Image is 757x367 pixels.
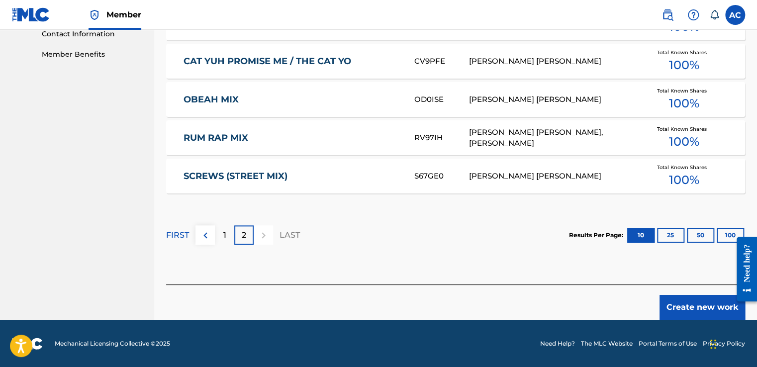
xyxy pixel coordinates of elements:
span: 100 % [668,56,699,74]
span: Mechanical Licensing Collective © 2025 [55,339,170,348]
div: [PERSON_NAME] [PERSON_NAME] [469,171,634,182]
div: Help [683,5,703,25]
a: Contact Information [42,29,142,39]
iframe: Resource Center [729,229,757,309]
div: CV9PFE [414,56,469,67]
p: 2 [242,229,246,241]
a: Public Search [658,5,677,25]
a: Privacy Policy [703,339,745,348]
a: CAT YUH PROMISE ME / THE CAT YO [184,56,401,67]
a: Need Help? [540,339,575,348]
button: 10 [627,228,655,243]
img: MLC Logo [12,7,50,22]
a: The MLC Website [581,339,633,348]
a: RUM RAP MIX [184,132,401,144]
p: LAST [280,229,300,241]
img: Top Rightsholder [89,9,100,21]
span: Member [106,9,141,20]
div: [PERSON_NAME] [PERSON_NAME], [PERSON_NAME] [469,127,634,149]
div: Drag [710,329,716,359]
div: Notifications [709,10,719,20]
div: RV97IH [414,132,469,144]
p: FIRST [166,229,189,241]
iframe: Chat Widget [707,319,757,367]
button: 50 [687,228,714,243]
span: Total Known Shares [657,164,711,171]
span: Total Known Shares [657,87,711,94]
div: [PERSON_NAME] [PERSON_NAME] [469,94,634,105]
button: 25 [657,228,684,243]
div: OD0ISE [414,94,469,105]
div: User Menu [725,5,745,25]
span: Total Known Shares [657,49,711,56]
span: 100 % [668,94,699,112]
span: 100 % [668,133,699,151]
button: 100 [717,228,744,243]
div: S67GE0 [414,171,469,182]
a: OBEAH MIX [184,94,401,105]
p: 1 [223,229,226,241]
img: search [662,9,673,21]
button: Create new work [660,295,745,320]
a: Member Benefits [42,49,142,60]
img: left [199,229,211,241]
div: [PERSON_NAME] [PERSON_NAME] [469,56,634,67]
img: help [687,9,699,21]
img: logo [12,338,43,350]
span: 100 % [668,171,699,189]
p: Results Per Page: [569,231,626,240]
a: Portal Terms of Use [639,339,697,348]
span: Total Known Shares [657,125,711,133]
a: SCREWS (STREET MIX) [184,171,401,182]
